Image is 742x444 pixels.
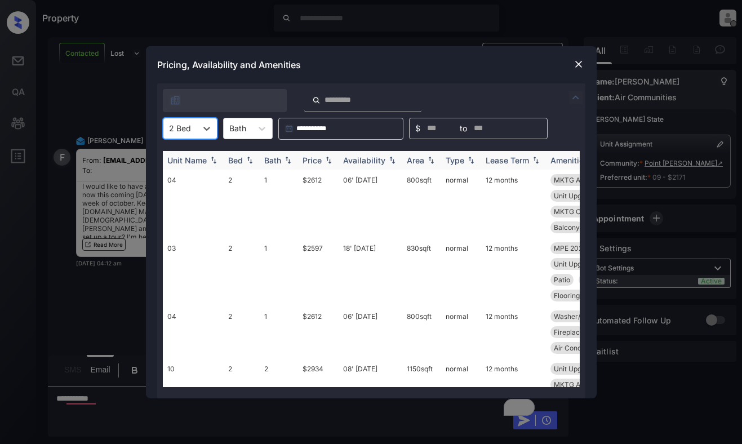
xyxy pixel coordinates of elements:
[441,306,481,358] td: normal
[554,380,616,389] span: MKTG Appliances...
[554,223,580,232] span: Balcony
[298,170,339,238] td: $2612
[402,358,441,442] td: 1150 sqft
[260,306,298,358] td: 1
[167,156,207,165] div: Unit Name
[481,358,546,442] td: 12 months
[407,156,424,165] div: Area
[415,122,420,135] span: $
[425,156,437,164] img: sorting
[224,238,260,306] td: 2
[441,358,481,442] td: normal
[343,156,385,165] div: Availability
[441,238,481,306] td: normal
[264,156,281,165] div: Bath
[554,276,570,284] span: Patio
[146,46,597,83] div: Pricing, Availability and Amenities
[312,95,321,105] img: icon-zuma
[554,176,616,184] span: MKTG Appliances...
[573,59,584,70] img: close
[402,306,441,358] td: 800 sqft
[323,156,334,164] img: sorting
[550,156,588,165] div: Amenities
[228,156,243,165] div: Bed
[260,238,298,306] td: 1
[554,365,609,373] span: Unit Upgrade 1-...
[282,156,294,164] img: sorting
[303,156,322,165] div: Price
[554,244,617,252] span: MPE 2025 SmartR...
[339,306,402,358] td: 06' [DATE]
[486,156,529,165] div: Lease Term
[298,238,339,306] td: $2597
[260,358,298,442] td: 2
[170,95,181,106] img: icon-zuma
[441,170,481,238] td: normal
[554,344,602,352] span: Air Conditioner
[339,358,402,442] td: 08' [DATE]
[402,238,441,306] td: 830 sqft
[554,260,610,268] span: Unit Upgrade 2-...
[554,328,584,336] span: Fireplace
[163,238,224,306] td: 03
[530,156,541,164] img: sorting
[554,192,610,200] span: Unit Upgrade 2-...
[554,312,599,321] span: Washer/Dryer
[298,306,339,358] td: $2612
[554,291,610,300] span: Flooring Wood 2...
[460,122,467,135] span: to
[260,170,298,238] td: 1
[402,170,441,238] td: 800 sqft
[163,170,224,238] td: 04
[163,358,224,442] td: 10
[244,156,255,164] img: sorting
[224,170,260,238] td: 2
[208,156,219,164] img: sorting
[298,358,339,442] td: $2934
[569,91,583,104] img: icon-zuma
[465,156,477,164] img: sorting
[386,156,398,164] img: sorting
[224,306,260,358] td: 2
[481,170,546,238] td: 12 months
[339,170,402,238] td: 06' [DATE]
[339,238,402,306] td: 18' [DATE]
[163,306,224,358] td: 04
[554,207,617,216] span: MKTG Cabinets W...
[481,238,546,306] td: 12 months
[224,358,260,442] td: 2
[481,306,546,358] td: 12 months
[446,156,464,165] div: Type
